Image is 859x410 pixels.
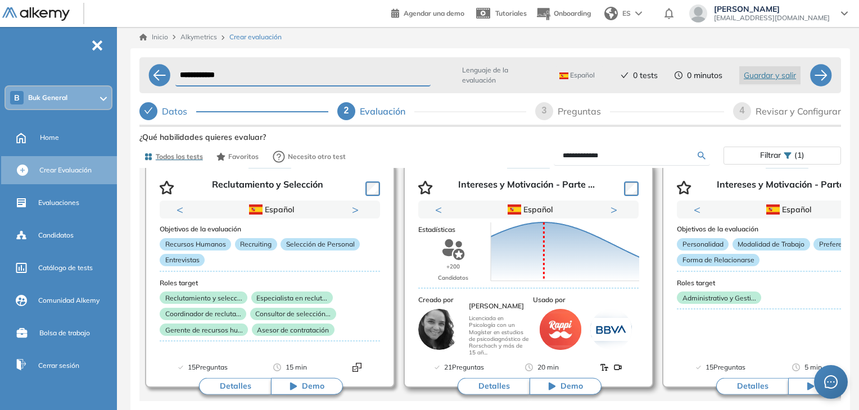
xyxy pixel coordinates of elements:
[162,102,196,120] div: Datos
[188,362,228,373] span: 15 Preguntas
[139,102,328,120] div: Datos
[446,261,460,272] p: +200
[542,106,547,115] span: 3
[706,362,745,373] span: 15 Preguntas
[733,102,841,120] div: 4Revisar y Configurar
[281,238,360,250] p: Selección de Personal
[212,147,263,166] button: Favoritos
[14,93,20,102] span: B
[212,179,323,196] p: Reclutamiento y Selección
[515,218,528,220] button: 1
[554,9,591,17] span: Onboarding
[344,106,349,115] span: 2
[229,32,282,42] span: Crear evaluación
[156,152,203,162] span: Todos los tests
[677,291,761,304] p: Administrativo y Gesti...
[139,147,207,166] button: Todos los tests
[694,204,705,215] button: Previous
[559,72,568,79] img: ESP
[160,308,246,320] p: Coordinador de recluta...
[469,302,528,311] h3: [PERSON_NAME]
[160,324,248,336] p: Gerente de recursos hu...
[286,362,307,373] span: 15 min
[495,9,527,17] span: Tutoriales
[352,363,361,372] img: Format test logo
[256,218,270,220] button: 1
[462,65,544,85] span: Lenguaje de la evaluación
[160,254,205,266] p: Entrevistas
[199,378,271,395] button: Detalles
[600,363,609,372] img: Format test logo
[40,133,59,143] span: Home
[337,102,526,120] div: 2Evaluación
[716,378,788,395] button: Detalles
[794,147,804,163] span: (1)
[250,308,336,320] p: Consultor de selección...
[560,381,583,392] span: Demo
[717,179,853,196] p: Intereses y Motivación - Parte ...
[38,361,79,371] span: Cerrar sesión
[633,70,658,81] span: 0 tests
[228,152,259,162] span: Favoritos
[139,32,168,42] a: Inicio
[540,308,581,350] img: company-logo
[804,362,822,373] span: 5 min
[824,375,838,389] span: message
[251,291,333,304] p: Especialista en reclut...
[756,102,841,120] div: Revisar y Configurar
[160,238,231,250] p: Recursos Humanos
[458,203,599,216] div: Español
[740,106,745,115] span: 4
[180,33,217,41] span: Alkymetrics
[714,13,830,22] span: [EMAIL_ADDRESS][DOMAIN_NAME]
[302,381,324,392] span: Demo
[635,11,642,16] img: arrow
[271,378,343,395] button: Demo
[558,102,610,120] div: Preguntas
[235,238,277,250] p: Recruiting
[774,218,787,220] button: 1
[792,218,801,220] button: 2
[160,225,380,233] h3: Objetivos de la evaluación
[458,179,595,196] p: Intereses y Motivación - Parte ...
[200,203,341,216] div: Español
[252,324,334,336] p: Asesor de contratación
[744,69,796,81] span: Guardar y salir
[604,7,618,20] img: world
[418,225,639,233] h3: Estadísticas
[249,204,263,215] img: ESP
[438,272,468,283] p: Candidatos
[38,198,79,208] span: Evaluaciones
[160,291,247,304] p: Reclutamiento y selecc...
[288,152,346,162] span: Necesito otro test
[38,263,93,273] span: Catálogo de tests
[675,71,682,79] span: clock-circle
[533,218,542,220] button: 2
[39,328,90,338] span: Bolsa de trabajo
[717,203,858,216] div: Español
[469,315,528,356] p: Licenciada en Psicología con un Magíster en estudios de psicodiagnóstico de Rorschach y más de 15...
[537,362,559,373] span: 20 min
[418,308,460,350] img: author-avatar
[760,147,781,163] span: Filtrar
[766,204,780,215] img: ESP
[268,145,351,168] button: Necesito otro test
[535,102,724,120] div: 3Preguntas
[274,218,283,220] button: 2
[621,71,629,79] span: check
[391,6,464,19] a: Agendar una demo
[352,204,363,215] button: Next
[144,106,153,115] span: check
[444,362,484,373] span: 21 Preguntas
[677,238,729,250] p: Personalidad
[733,238,810,250] p: Modalidad de Trabajo
[139,131,266,143] span: ¿Qué habilidades quieres evaluar?
[435,204,446,215] button: Previous
[418,296,528,304] h3: Creado por
[160,279,380,287] h3: Roles target
[687,70,722,81] span: 0 minutos
[590,308,632,350] img: company-logo
[530,378,602,395] button: Demo
[38,295,100,306] span: Comunidad Alkemy
[714,4,830,13] span: [PERSON_NAME]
